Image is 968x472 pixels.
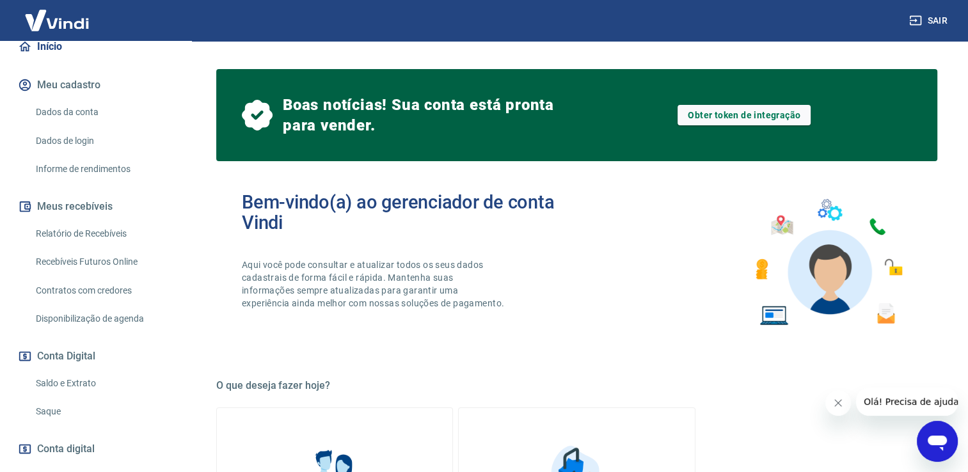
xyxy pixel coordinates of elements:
[31,156,176,182] a: Informe de rendimentos
[15,193,176,221] button: Meus recebíveis
[15,435,176,463] a: Conta digital
[15,33,176,61] a: Início
[31,128,176,154] a: Dados de login
[744,192,912,333] img: Imagem de um avatar masculino com diversos icones exemplificando as funcionalidades do gerenciado...
[242,192,577,233] h2: Bem-vindo(a) ao gerenciador de conta Vindi
[242,258,507,310] p: Aqui você pode consultar e atualizar todos os seus dados cadastrais de forma fácil e rápida. Mant...
[31,370,176,397] a: Saldo e Extrato
[856,388,958,416] iframe: Mensagem da empresa
[917,421,958,462] iframe: Botão para abrir a janela de mensagens
[216,379,937,392] h5: O que deseja fazer hoje?
[31,249,176,275] a: Recebíveis Futuros Online
[31,306,176,332] a: Disponibilização de agenda
[15,71,176,99] button: Meu cadastro
[31,278,176,304] a: Contratos com credores
[283,95,559,136] span: Boas notícias! Sua conta está pronta para vender.
[31,398,176,425] a: Saque
[907,9,953,33] button: Sair
[825,390,851,416] iframe: Fechar mensagem
[15,1,99,40] img: Vindi
[8,9,107,19] span: Olá! Precisa de ajuda?
[31,221,176,247] a: Relatório de Recebíveis
[15,342,176,370] button: Conta Digital
[678,105,811,125] a: Obter token de integração
[37,440,95,458] span: Conta digital
[31,99,176,125] a: Dados da conta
